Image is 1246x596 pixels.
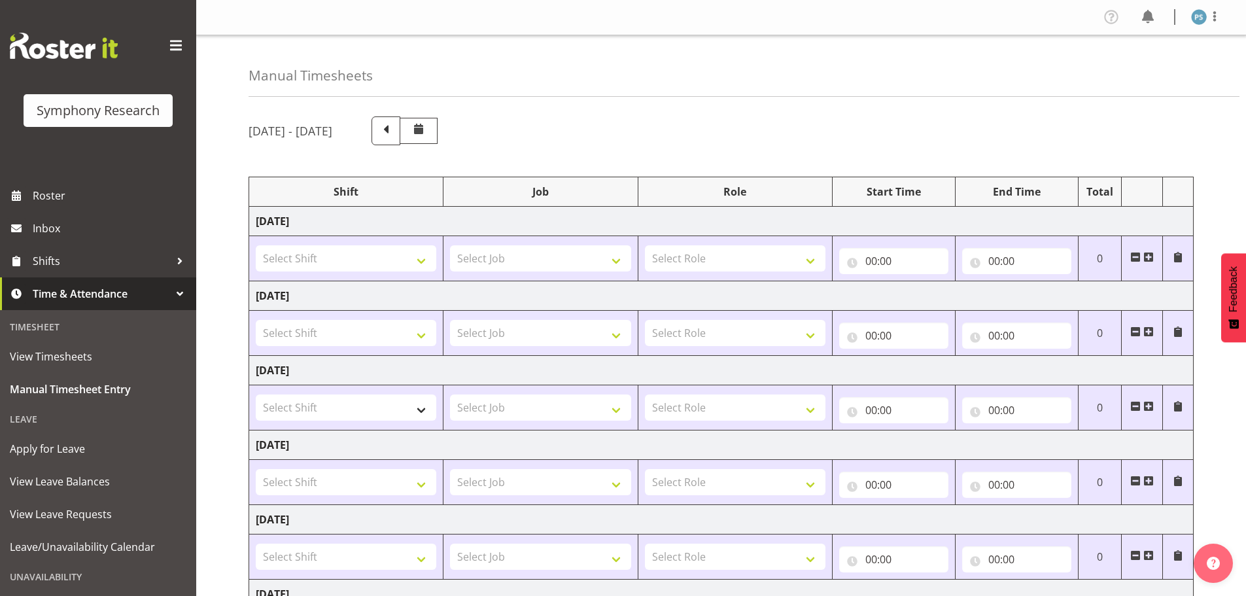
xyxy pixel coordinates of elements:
td: 0 [1078,535,1122,580]
input: Click to select... [839,248,948,274]
div: Leave [3,406,193,432]
a: View Leave Requests [3,498,193,531]
input: Click to select... [839,397,948,423]
div: Unavailability [3,563,193,590]
a: Apply for Leave [3,432,193,465]
td: 0 [1078,460,1122,505]
h4: Manual Timesheets [249,68,373,83]
img: help-xxl-2.png [1207,557,1220,570]
span: Apply for Leave [10,439,186,459]
button: Feedback - Show survey [1221,253,1246,342]
td: 0 [1078,385,1122,430]
input: Click to select... [962,546,1071,572]
input: Click to select... [839,323,948,349]
img: Rosterit website logo [10,33,118,59]
span: Leave/Unavailability Calendar [10,537,186,557]
input: Click to select... [839,472,948,498]
td: 0 [1078,236,1122,281]
img: paul-s-stoneham1982.jpg [1191,9,1207,25]
div: Job [450,184,631,200]
span: View Timesheets [10,347,186,366]
input: Click to select... [962,323,1071,349]
div: Start Time [839,184,948,200]
div: End Time [962,184,1071,200]
td: [DATE] [249,356,1194,385]
span: Time & Attendance [33,284,170,304]
div: Shift [256,184,436,200]
input: Click to select... [962,248,1071,274]
div: Symphony Research [37,101,160,120]
a: Manual Timesheet Entry [3,373,193,406]
span: Inbox [33,219,190,238]
input: Click to select... [962,472,1071,498]
div: Role [645,184,825,200]
span: Manual Timesheet Entry [10,379,186,399]
div: Total [1085,184,1115,200]
td: [DATE] [249,430,1194,460]
span: Roster [33,186,190,205]
span: View Leave Requests [10,504,186,524]
td: [DATE] [249,207,1194,236]
a: View Leave Balances [3,465,193,498]
td: 0 [1078,311,1122,356]
span: Feedback [1228,266,1239,312]
input: Click to select... [839,546,948,572]
td: [DATE] [249,505,1194,535]
span: Shifts [33,251,170,271]
h5: [DATE] - [DATE] [249,124,332,138]
td: [DATE] [249,281,1194,311]
div: Timesheet [3,313,193,340]
a: View Timesheets [3,340,193,373]
a: Leave/Unavailability Calendar [3,531,193,563]
span: View Leave Balances [10,472,186,491]
input: Click to select... [962,397,1071,423]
